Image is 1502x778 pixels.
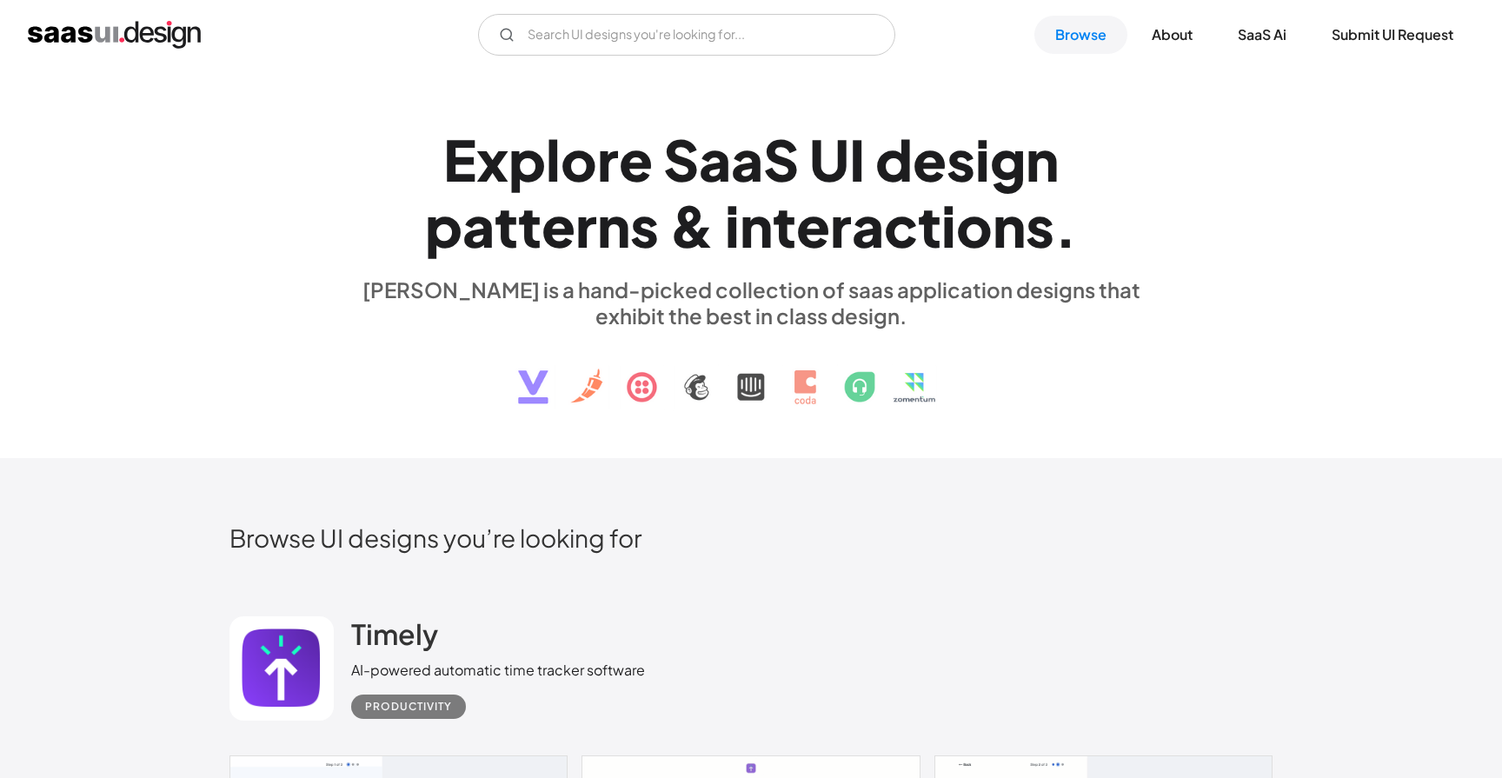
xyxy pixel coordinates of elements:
div: r [575,192,597,259]
div: t [495,192,518,259]
div: a [699,126,731,193]
div: l [546,126,561,193]
div: t [773,192,796,259]
div: & [669,192,714,259]
div: o [561,126,597,193]
div: S [663,126,699,193]
div: t [518,192,542,259]
div: r [830,192,852,259]
a: Submit UI Request [1311,16,1474,54]
div: d [875,126,913,193]
div: a [852,192,884,259]
div: [PERSON_NAME] is a hand-picked collection of saas application designs that exhibit the best in cl... [351,276,1151,329]
div: p [508,126,546,193]
a: Timely [351,616,438,660]
form: Email Form [478,14,895,56]
div: e [796,192,830,259]
div: a [462,192,495,259]
div: t [918,192,941,259]
div: i [941,192,956,259]
a: Browse [1034,16,1127,54]
div: s [630,192,659,259]
a: home [28,21,201,49]
div: g [990,126,1026,193]
div: E [443,126,476,193]
div: Productivity [365,696,452,717]
a: SaaS Ai [1217,16,1307,54]
h2: Browse UI designs you’re looking for [229,522,1273,553]
div: AI-powered automatic time tracker software [351,660,645,681]
input: Search UI designs you're looking for... [478,14,895,56]
div: c [884,192,918,259]
div: e [913,126,947,193]
h1: Explore SaaS UI design patterns & interactions. [351,126,1151,260]
img: text, icon, saas logo [488,329,1014,419]
div: n [740,192,773,259]
div: o [956,192,993,259]
div: i [725,192,740,259]
a: About [1131,16,1213,54]
div: r [597,126,619,193]
div: p [425,192,462,259]
div: . [1054,192,1077,259]
h2: Timely [351,616,438,651]
div: I [849,126,865,193]
div: e [542,192,575,259]
div: S [763,126,799,193]
div: n [1026,126,1059,193]
div: i [975,126,990,193]
div: s [1026,192,1054,259]
div: a [731,126,763,193]
div: s [947,126,975,193]
div: n [597,192,630,259]
div: U [809,126,849,193]
div: x [476,126,508,193]
div: e [619,126,653,193]
div: n [993,192,1026,259]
